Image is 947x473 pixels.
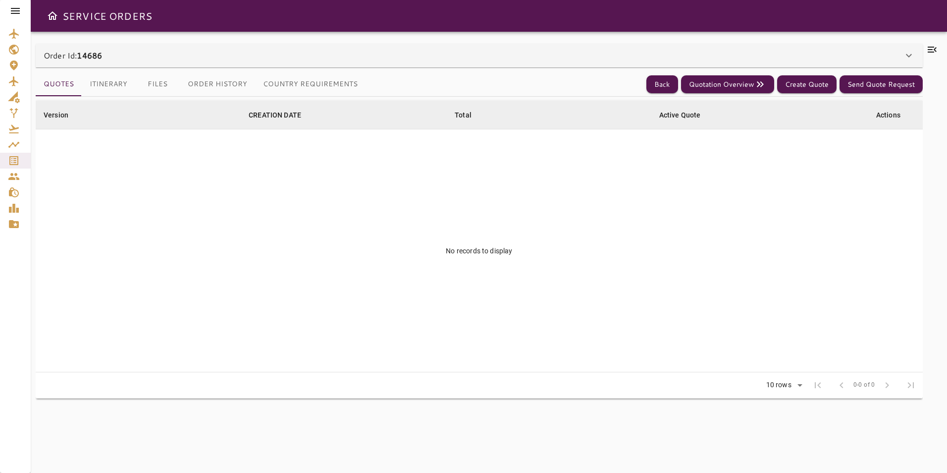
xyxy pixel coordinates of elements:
[36,44,923,67] div: Order Id:14686
[760,378,806,393] div: 10 rows
[681,75,774,94] button: Quotation Overview
[44,109,81,121] span: Version
[853,380,875,390] span: 0-0 of 0
[249,109,301,121] div: CREATION DATE
[899,373,923,397] span: Last Page
[44,109,68,121] div: Version
[659,109,714,121] span: Active Quote
[82,72,135,96] button: Itinerary
[135,72,180,96] button: Files
[777,75,837,94] button: Create Quote
[255,72,366,96] button: Country Requirements
[455,109,472,121] div: Total
[43,6,62,26] button: Open drawer
[36,72,366,96] div: basic tabs example
[646,75,678,94] button: Back
[659,109,701,121] div: Active Quote
[840,75,923,94] button: Send Quote Request
[764,381,794,389] div: 10 rows
[455,109,484,121] span: Total
[249,109,314,121] span: CREATION DATE
[875,373,899,397] span: Next Page
[36,72,82,96] button: Quotes
[62,8,152,24] h6: SERVICE ORDERS
[44,50,102,61] p: Order Id:
[830,373,853,397] span: Previous Page
[36,129,923,372] td: No records to display
[77,50,102,61] b: 14686
[806,373,830,397] span: First Page
[180,72,255,96] button: Order History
